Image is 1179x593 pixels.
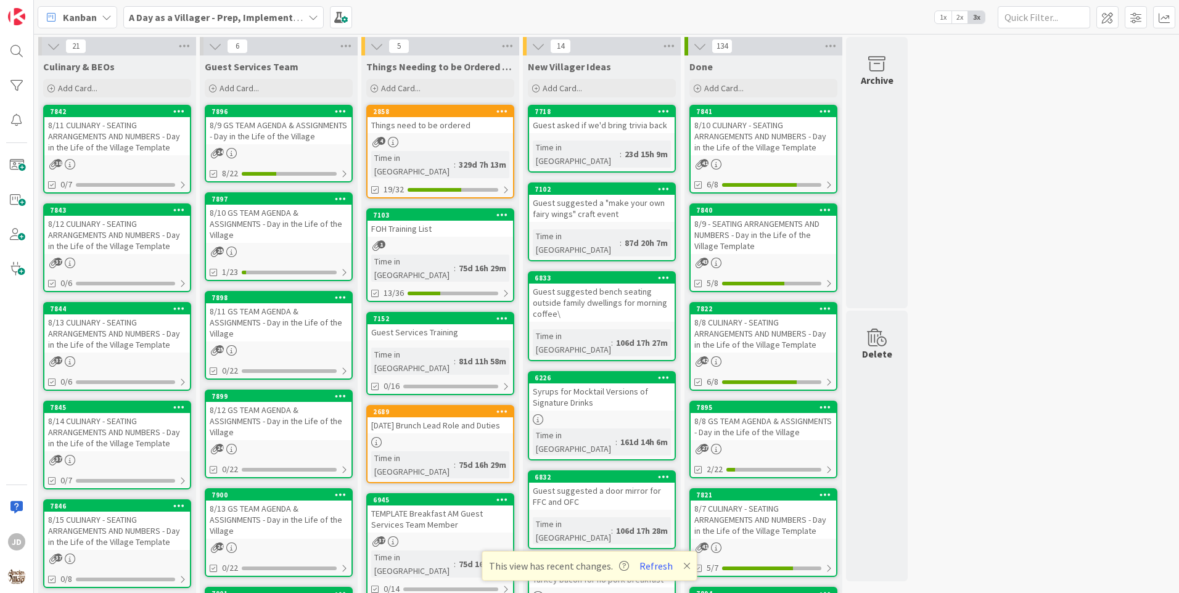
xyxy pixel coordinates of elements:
span: 0/7 [60,178,72,191]
div: 78988/11 GS TEAM AGENDA & ASSIGNMENTS - Day in the Life of the Village [206,292,351,341]
div: 6945 [373,496,513,504]
div: 161d 14h 6m [617,435,671,449]
div: 7822 [696,305,836,313]
span: 19/32 [384,183,404,196]
a: 6832Guest suggested a door mirror for FFC and OFCTime in [GEOGRAPHIC_DATA]:106d 17h 28m [528,470,676,549]
span: 0/7 [60,474,72,487]
div: 7843 [50,206,190,215]
div: 7897 [206,194,351,205]
div: 7844 [44,303,190,314]
div: 7898 [212,293,351,302]
div: 6226 [529,372,675,383]
a: 2858Things need to be orderedTime in [GEOGRAPHIC_DATA]:329d 7h 13m19/32 [366,105,514,198]
a: 6833Guest suggested bench seating outside family dwellings for morning coffee\Time in [GEOGRAPHIC... [528,271,676,361]
span: Add Card... [704,83,744,94]
div: 2689 [373,407,513,416]
span: 41 [700,542,709,550]
div: 7102 [529,184,675,195]
div: 7897 [212,195,351,203]
span: This view has recent changes. [489,558,629,573]
span: 25 [216,247,224,255]
div: FOH Training List [368,221,513,237]
div: 2858 [373,107,513,116]
div: 8/12 GS TEAM AGENDA & ASSIGNMENTS - Day in the Life of the Village [206,402,351,440]
div: 79008/13 GS TEAM AGENDA & ASSIGNMENTS - Day in the Life of the Village [206,489,351,539]
div: Guest suggested bench seating outside family dwellings for morning coffee\ [529,284,675,322]
span: New Villager Ideas [528,60,611,73]
div: Guest Services Training [368,324,513,340]
span: 0/22 [222,364,238,377]
span: Add Card... [543,83,582,94]
div: 6832 [529,472,675,483]
span: 37 [54,455,62,463]
div: 78408/9 - SEATING ARRANGEMENTS AND NUMBERS - Day in the Life of the Village Template [691,205,836,254]
div: 75d 16h 29m [456,261,509,275]
div: 6226Syrups for Mocktail Versions of Signature Drinks [529,372,675,411]
span: : [454,261,456,275]
span: 41 [700,159,709,167]
span: 42 [700,356,709,364]
span: 2x [951,11,968,23]
a: 78228/8 CULINARY - SEATING ARRANGEMENTS AND NUMBERS - Day in the Life of the Village Template6/8 [689,302,837,391]
div: 6832Guest suggested a door mirror for FFC and OFC [529,472,675,510]
span: 0/6 [60,375,72,388]
div: 78998/12 GS TEAM AGENDA & ASSIGNMENTS - Day in the Life of the Village [206,391,351,440]
span: 1x [935,11,951,23]
div: 7900 [212,491,351,499]
div: 7843 [44,205,190,216]
a: 78458/14 CULINARY - SEATING ARRANGEMENTS AND NUMBERS - Day in the Life of the Village Template0/7 [43,401,191,489]
span: : [454,158,456,171]
div: 7103FOH Training List [368,210,513,237]
span: Kanban [63,10,97,25]
a: 7718Guest asked if we'd bring trivia backTime in [GEOGRAPHIC_DATA]:23d 15h 9m [528,105,676,173]
span: 0/16 [384,380,400,393]
div: 7846 [44,501,190,512]
div: 2689 [368,406,513,417]
a: 78998/12 GS TEAM AGENDA & ASSIGNMENTS - Day in the Life of the Village0/22 [205,390,353,478]
span: 3x [968,11,985,23]
div: 7845 [44,402,190,413]
div: 6833 [529,272,675,284]
span: 5/7 [707,562,718,575]
div: 78448/13 CULINARY - SEATING ARRANGEMENTS AND NUMBERS - Day in the Life of the Village Template [44,303,190,353]
div: 106d 17h 28m [613,524,671,538]
div: 6945 [368,494,513,505]
div: Time in [GEOGRAPHIC_DATA] [533,229,620,256]
div: 8/10 CULINARY - SEATING ARRANGEMENTS AND NUMBERS - Day in the Life of the Village Template [691,117,836,155]
div: 8/11 GS TEAM AGENDA & ASSIGNMENTS - Day in the Life of the Village [206,303,351,341]
span: 37 [377,536,385,544]
div: 78418/10 CULINARY - SEATING ARRANGEMENTS AND NUMBERS - Day in the Life of the Village Template [691,106,836,155]
span: 14 [550,39,571,54]
div: 7899 [206,391,351,402]
div: 7840 [696,206,836,215]
div: 23d 15h 9m [622,147,671,161]
a: 78408/9 - SEATING ARRANGEMENTS AND NUMBERS - Day in the Life of the Village Template5/8 [689,203,837,292]
div: 6945TEMPLATE Breakfast AM Guest Services Team Member [368,494,513,533]
div: Time in [GEOGRAPHIC_DATA] [371,348,454,375]
div: 8/11 CULINARY - SEATING ARRANGEMENTS AND NUMBERS - Day in the Life of the Village Template [44,117,190,155]
div: 75d 16h 29m [456,458,509,472]
div: 2689[DATE] Brunch Lead Role and Duties [368,406,513,433]
span: : [620,236,622,250]
div: 7844 [50,305,190,313]
div: 81d 11h 58m [456,354,509,368]
div: Time in [GEOGRAPHIC_DATA] [371,255,454,282]
div: 2858 [368,106,513,117]
div: 7899 [212,392,351,401]
span: 134 [712,39,733,54]
div: 78218/7 CULINARY - SEATING ARRANGEMENTS AND NUMBERS - Day in the Life of the Village Template [691,489,836,539]
div: 7896 [212,107,351,116]
div: Time in [GEOGRAPHIC_DATA] [533,141,620,168]
span: 13/36 [384,287,404,300]
div: 7900 [206,489,351,501]
span: 2/22 [707,463,723,476]
div: 6832 [535,473,675,481]
div: 8/8 CULINARY - SEATING ARRANGEMENTS AND NUMBERS - Day in the Life of the Village Template [691,314,836,353]
div: 7846 [50,502,190,510]
div: 7840 [691,205,836,216]
div: 7718 [529,106,675,117]
span: 25 [216,345,224,353]
a: 78958/8 GS TEAM AGENDA & ASSIGNMENTS - Day in the Life of the Village2/22 [689,401,837,478]
div: 7898 [206,292,351,303]
div: 106d 17h 27m [613,336,671,350]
